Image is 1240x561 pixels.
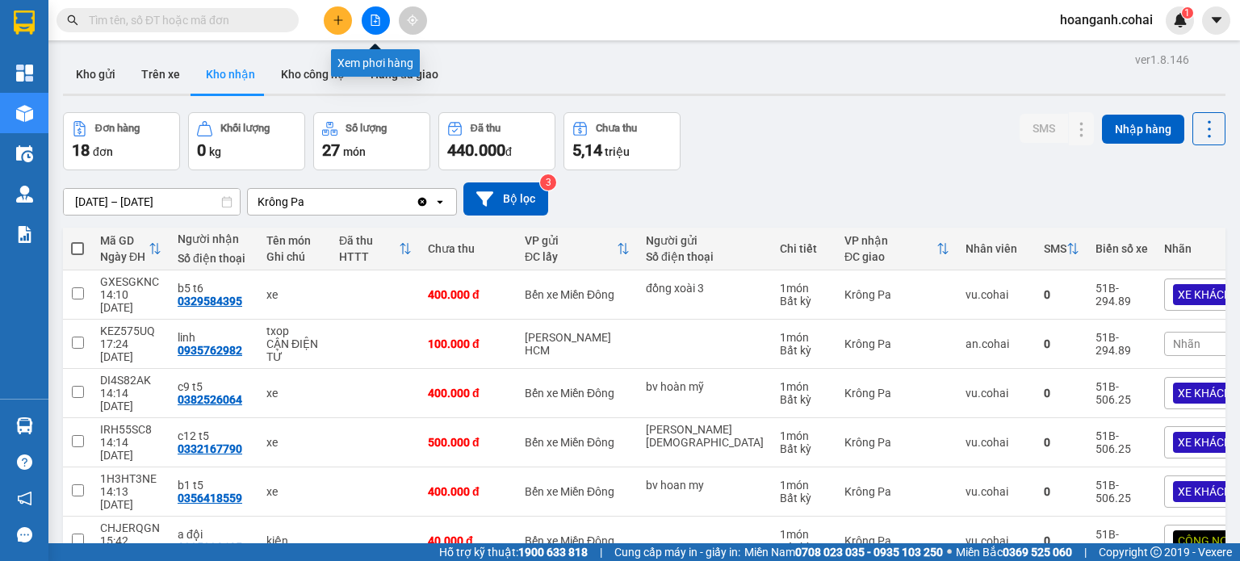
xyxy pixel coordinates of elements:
[780,393,828,406] div: Bất kỳ
[1044,534,1079,547] div: 0
[525,250,617,263] div: ĐC lấy
[428,436,509,449] div: 500.000 đ
[95,123,140,134] div: Đơn hàng
[1044,387,1079,400] div: 0
[525,331,630,357] div: [PERSON_NAME] HCM
[1135,51,1189,69] div: ver 1.8.146
[572,140,602,160] span: 5,14
[268,55,358,94] button: Kho công nợ
[178,393,242,406] div: 0382526064
[178,331,250,344] div: linh
[17,491,32,506] span: notification
[966,288,1028,301] div: vu.cohai
[780,492,828,504] div: Bất kỳ
[447,140,505,160] span: 440.000
[100,436,161,462] div: 14:14 [DATE]
[780,528,828,541] div: 1 món
[178,528,250,541] div: a đội
[525,288,630,301] div: Bến xe Miền Đông
[16,105,33,122] img: warehouse-icon
[966,337,1028,350] div: an.cohai
[525,436,630,449] div: Bến xe Miền Đông
[16,65,33,82] img: dashboard-icon
[266,234,323,247] div: Tên món
[17,454,32,470] span: question-circle
[1102,115,1184,144] button: Nhập hàng
[966,436,1028,449] div: vu.cohai
[428,288,509,301] div: 400.000 đ
[178,429,250,442] div: c12 t5
[178,295,242,308] div: 0329584395
[100,250,149,263] div: Ngày ĐH
[100,288,161,314] div: 14:10 [DATE]
[16,186,33,203] img: warehouse-icon
[17,527,32,542] span: message
[1044,485,1079,498] div: 0
[1036,228,1087,270] th: Toggle SortBy
[1044,288,1079,301] div: 0
[525,234,617,247] div: VP gửi
[266,337,323,363] div: CÂN ĐIỆN TỬ
[844,436,949,449] div: Krông Pa
[178,282,250,295] div: b5 t6
[100,534,161,560] div: 15:42 [DATE]
[844,250,936,263] div: ĐC giao
[1178,435,1232,450] span: XE KHÁCH
[428,534,509,547] div: 40.000 đ
[266,485,323,498] div: xe
[1044,242,1066,255] div: SMS
[1178,484,1232,499] span: XE KHÁCH
[324,6,352,35] button: plus
[780,479,828,492] div: 1 món
[956,543,1072,561] span: Miền Bắc
[540,174,556,190] sup: 3
[434,195,446,208] svg: open
[844,288,949,301] div: Krông Pa
[600,543,602,561] span: |
[197,140,206,160] span: 0
[1173,13,1188,27] img: icon-new-feature
[322,140,340,160] span: 27
[266,387,323,400] div: xe
[16,417,33,434] img: warehouse-icon
[780,442,828,455] div: Bất kỳ
[178,492,242,504] div: 0356418559
[178,442,242,455] div: 0332167790
[744,543,943,561] span: Miền Nam
[128,55,193,94] button: Trên xe
[178,541,242,554] div: 0935890605
[439,543,588,561] span: Hỗ trợ kỹ thuật:
[407,15,418,26] span: aim
[438,112,555,170] button: Đã thu440.000đ
[463,182,548,216] button: Bộ lọc
[1095,479,1148,504] div: 51B-506.25
[92,228,170,270] th: Toggle SortBy
[518,546,588,559] strong: 1900 633 818
[1095,380,1148,406] div: 51B-506.25
[331,49,420,77] div: Xem phơi hàng
[339,234,399,247] div: Đã thu
[795,546,943,559] strong: 0708 023 035 - 0935 103 250
[266,250,323,263] div: Ghi chú
[63,55,128,94] button: Kho gửi
[646,479,764,492] div: bv hoan my
[966,242,1028,255] div: Nhân viên
[780,242,828,255] div: Chi tiết
[14,10,35,35] img: logo-vxr
[193,55,268,94] button: Kho nhận
[844,387,949,400] div: Krông Pa
[93,145,113,158] span: đơn
[370,15,381,26] span: file-add
[416,195,429,208] svg: Clear value
[780,344,828,357] div: Bất kỳ
[100,485,161,511] div: 14:13 [DATE]
[428,337,509,350] div: 100.000 đ
[646,380,764,393] div: bv hoàn mỹ
[428,485,509,498] div: 400.000 đ
[1178,287,1232,302] span: XE KHÁCH
[100,234,149,247] div: Mã GD
[220,123,270,134] div: Khối lượng
[1095,528,1148,554] div: 51B-50.567
[72,140,90,160] span: 18
[16,226,33,243] img: solution-icon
